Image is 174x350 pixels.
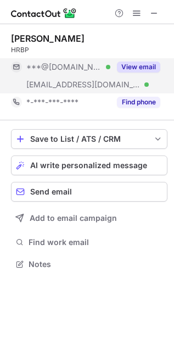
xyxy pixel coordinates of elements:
[29,237,163,247] span: Find work email
[30,161,147,170] span: AI write personalized message
[117,62,160,73] button: Reveal Button
[11,182,167,202] button: Send email
[11,45,167,55] div: HRBP
[29,259,163,269] span: Notes
[26,62,102,72] span: ***@[DOMAIN_NAME]
[30,135,148,143] div: Save to List / ATS / CRM
[11,257,167,272] button: Notes
[11,208,167,228] button: Add to email campaign
[117,97,160,108] button: Reveal Button
[11,235,167,250] button: Find work email
[11,7,77,20] img: ContactOut v5.3.10
[11,33,85,44] div: [PERSON_NAME]
[11,129,167,149] button: save-profile-one-click
[30,187,72,196] span: Send email
[30,214,117,223] span: Add to email campaign
[11,155,167,175] button: AI write personalized message
[26,80,141,90] span: [EMAIL_ADDRESS][DOMAIN_NAME]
